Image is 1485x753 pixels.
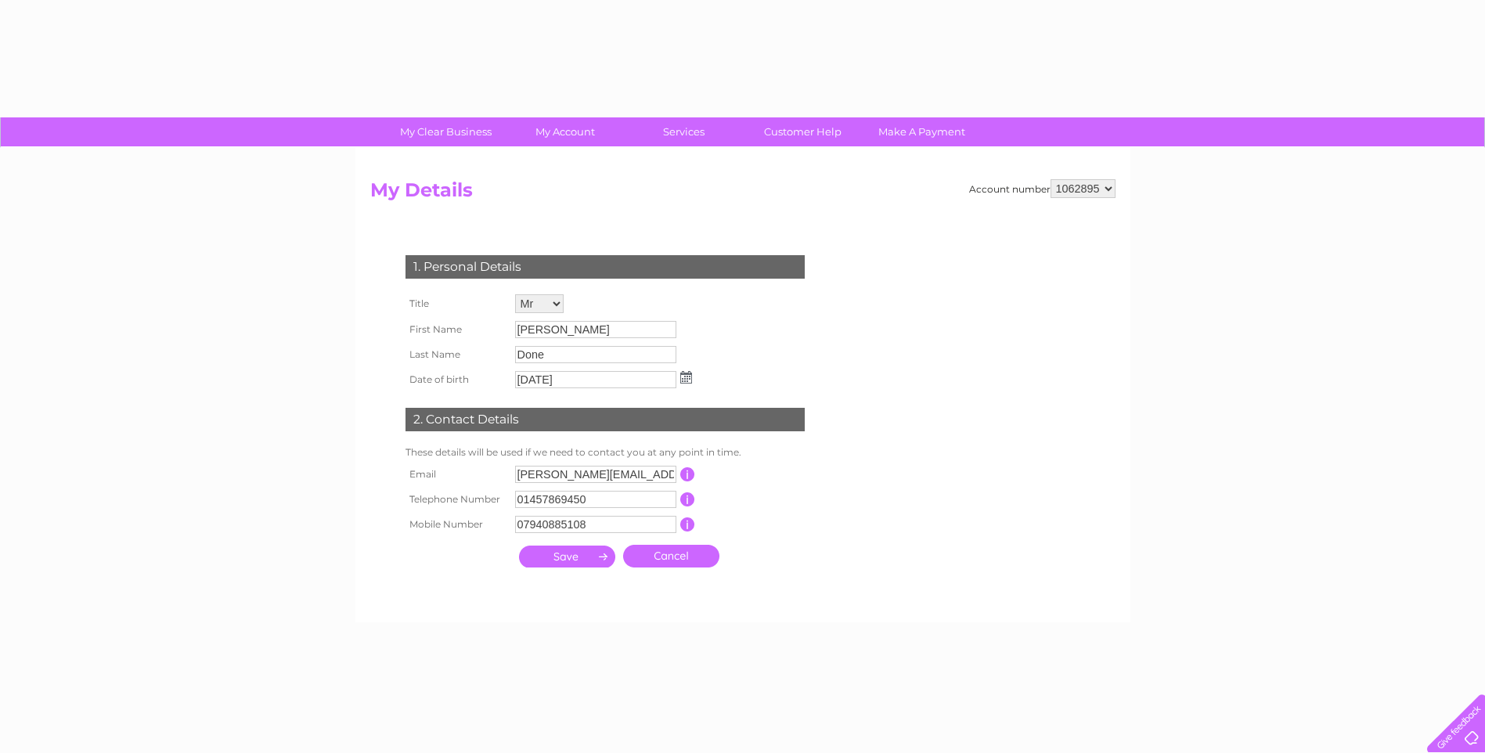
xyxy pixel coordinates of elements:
[623,545,719,567] a: Cancel
[500,117,629,146] a: My Account
[402,462,511,487] th: Email
[680,371,692,384] img: ...
[857,117,986,146] a: Make A Payment
[402,290,511,317] th: Title
[402,443,809,462] td: These details will be used if we need to contact you at any point in time.
[381,117,510,146] a: My Clear Business
[370,179,1116,209] h2: My Details
[405,255,805,279] div: 1. Personal Details
[402,367,511,392] th: Date of birth
[969,179,1116,198] div: Account number
[402,512,511,537] th: Mobile Number
[402,342,511,367] th: Last Name
[402,487,511,512] th: Telephone Number
[519,546,615,567] input: Submit
[680,492,695,506] input: Information
[402,317,511,342] th: First Name
[405,408,805,431] div: 2. Contact Details
[738,117,867,146] a: Customer Help
[680,467,695,481] input: Information
[619,117,748,146] a: Services
[680,517,695,531] input: Information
